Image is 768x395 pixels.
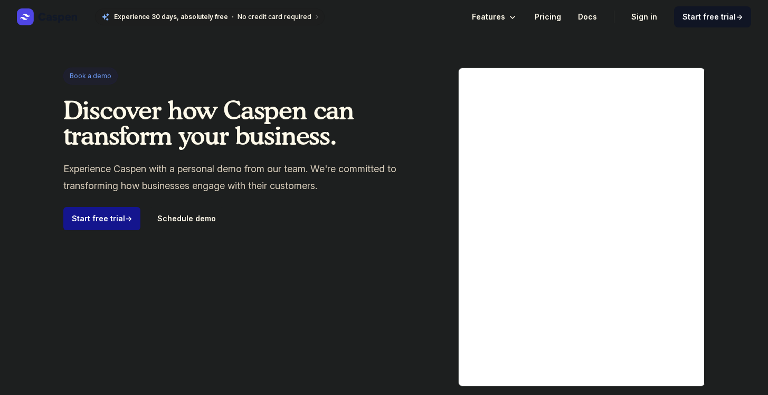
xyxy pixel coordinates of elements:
button: Features [472,11,518,23]
a: Start free trial [63,207,140,230]
span: → [125,214,132,223]
a: Experience 30 days, absolutely freeNo credit card required [95,8,325,25]
a: Pricing [535,11,561,23]
span: No credit card required [238,13,311,21]
h1: Discover how Caspen can transform your business. [63,97,442,148]
a: Start free trial [674,6,751,27]
span: Schedule demo [157,214,216,223]
a: Docs [578,11,597,23]
a: Schedule demo [149,207,224,230]
span: Features [472,11,505,23]
p: Experience Caspen with a personal demo from our team. We're committed to transforming how busines... [63,161,442,194]
a: Sign in [631,11,657,23]
span: Start free trial [682,12,743,22]
span: → [736,12,743,21]
iframe: Select a Date & Time - Calendly [459,68,704,386]
span: Book a demo [63,68,118,84]
span: Experience 30 days, absolutely free [114,13,228,21]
